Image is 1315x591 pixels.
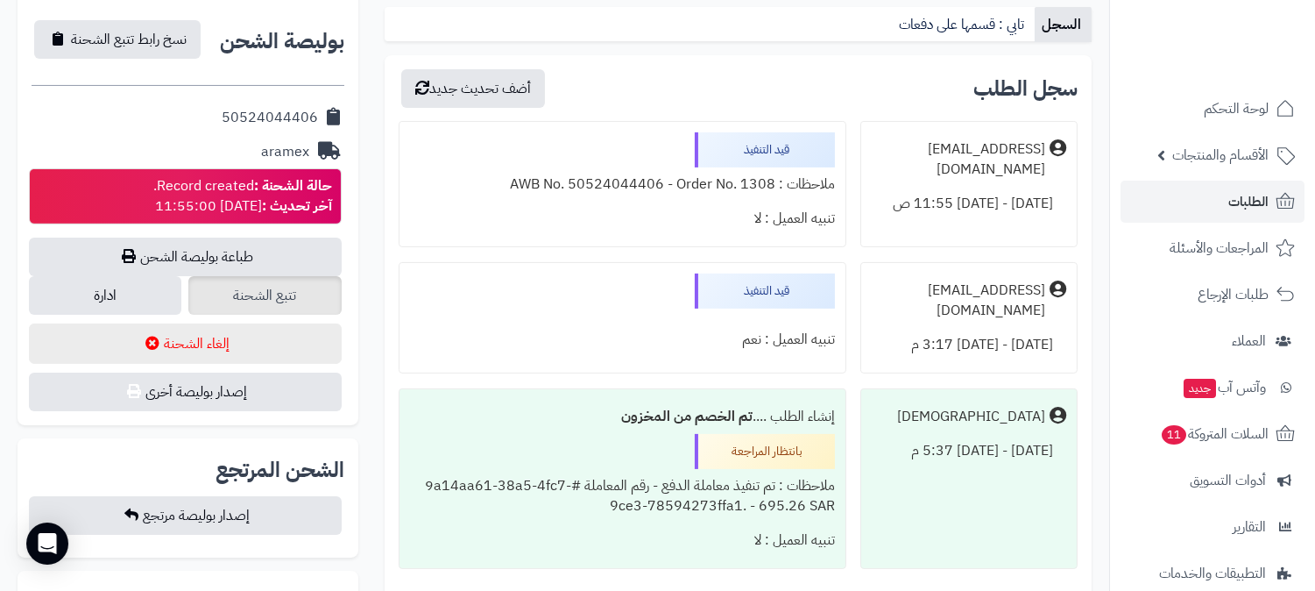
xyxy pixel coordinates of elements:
[1121,506,1304,548] a: التقارير
[34,20,201,59] button: نسخ رابط تتبع الشحنة
[872,434,1066,468] div: [DATE] - [DATE] 5:37 م
[1159,561,1266,586] span: التطبيقات والخدمات
[29,276,181,315] a: ادارة
[26,523,68,565] div: Open Intercom Messenger
[1204,96,1269,121] span: لوحة التحكم
[410,523,836,558] div: تنبيه العميل : لا
[1196,49,1298,86] img: logo-2.png
[1190,468,1266,493] span: أدوات التسويق
[695,132,835,167] div: قيد التنفيذ
[1121,367,1304,409] a: وآتس آبجديد
[29,373,342,411] button: إصدار بوليصة أخرى
[1035,7,1092,42] a: السجل
[872,281,1045,321] div: [EMAIL_ADDRESS][DOMAIN_NAME]
[222,108,318,128] div: 50524044406
[262,196,332,217] strong: آخر تحديث :
[872,187,1066,221] div: [DATE] - [DATE] 11:55 ص
[1121,88,1304,130] a: لوحة التحكم
[973,78,1078,99] h3: سجل الطلب
[1182,375,1266,400] span: وآتس آب
[1233,515,1266,539] span: التقارير
[410,202,836,236] div: تنبيه العميل : لا
[401,69,545,108] button: أضف تحديث جديد
[410,469,836,523] div: ملاحظات : تم تنفيذ معاملة الدفع - رقم المعاملة #9a14aa61-38a5-4fc7-9ce3-78594273ffa1. - 695.26 SAR
[1172,143,1269,167] span: الأقسام والمنتجات
[1198,282,1269,307] span: طلبات الإرجاع
[261,142,309,162] div: aramex
[1184,379,1216,398] span: جديد
[897,407,1045,427] div: [DEMOGRAPHIC_DATA]
[29,496,342,535] button: إصدار بوليصة مرتجع
[695,434,835,469] div: بانتظار المراجعة
[1228,189,1269,214] span: الطلبات
[220,31,344,52] h2: بوليصة الشحن
[1121,181,1304,223] a: الطلبات
[188,276,341,315] a: تتبع الشحنة
[216,459,344,481] h2: الشحن المرتجع
[29,238,342,276] a: طباعة بوليصة الشحن
[621,406,753,427] b: تم الخصم من المخزون
[1162,425,1186,445] span: 11
[254,175,332,196] strong: حالة الشحنة :
[29,324,342,364] button: إلغاء الشحنة
[695,274,835,309] div: قيد التنفيذ
[410,167,836,202] div: ملاحظات : AWB No. 50524044406 - Order No. 1308
[872,139,1045,180] div: [EMAIL_ADDRESS][DOMAIN_NAME]
[1121,413,1304,455] a: السلات المتروكة11
[153,176,332,217] div: Record created. [DATE] 11:55:00
[1232,329,1266,353] span: العملاء
[1121,227,1304,269] a: المراجعات والأسئلة
[1160,422,1269,446] span: السلات المتروكة
[410,323,836,357] div: تنبيه العميل : نعم
[1121,459,1304,502] a: أدوات التسويق
[892,7,1035,42] a: تابي : قسمها على دفعات
[410,400,836,434] div: إنشاء الطلب ....
[71,29,187,50] span: نسخ رابط تتبع الشحنة
[872,328,1066,362] div: [DATE] - [DATE] 3:17 م
[1170,236,1269,260] span: المراجعات والأسئلة
[1121,274,1304,316] a: طلبات الإرجاع
[1121,320,1304,362] a: العملاء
